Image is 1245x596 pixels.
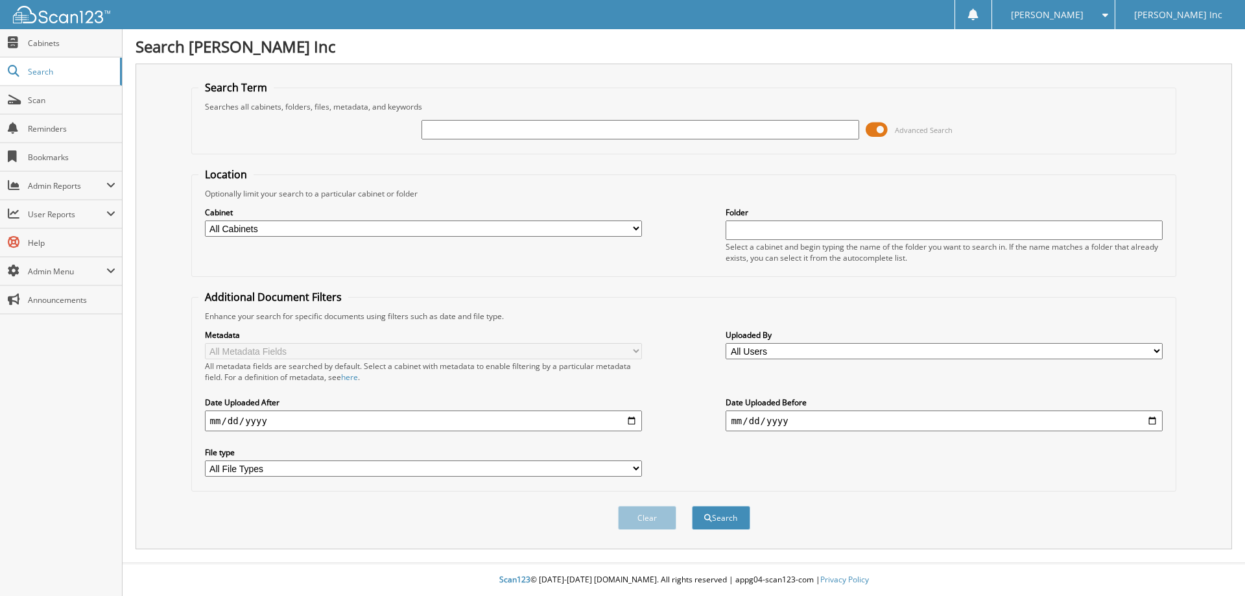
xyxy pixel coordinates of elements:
span: Admin Menu [28,266,106,277]
div: Enhance your search for specific documents using filters such as date and file type. [198,311,1170,322]
label: File type [205,447,642,458]
label: Cabinet [205,207,642,218]
legend: Location [198,167,254,182]
span: User Reports [28,209,106,220]
input: start [205,411,642,431]
label: Uploaded By [726,329,1163,340]
span: Advanced Search [895,125,953,135]
span: Scan123 [499,574,530,585]
div: © [DATE]-[DATE] [DOMAIN_NAME]. All rights reserved | appg04-scan123-com | [123,564,1245,596]
span: [PERSON_NAME] Inc [1134,11,1222,19]
span: Cabinets [28,38,115,49]
a: Privacy Policy [820,574,869,585]
span: Reminders [28,123,115,134]
label: Date Uploaded Before [726,397,1163,408]
a: here [341,372,358,383]
span: Admin Reports [28,180,106,191]
button: Clear [618,506,676,530]
span: Scan [28,95,115,106]
button: Search [692,506,750,530]
legend: Search Term [198,80,274,95]
label: Folder [726,207,1163,218]
span: [PERSON_NAME] [1011,11,1084,19]
legend: Additional Document Filters [198,290,348,304]
input: end [726,411,1163,431]
img: scan123-logo-white.svg [13,6,110,23]
span: Help [28,237,115,248]
span: Announcements [28,294,115,305]
div: Optionally limit your search to a particular cabinet or folder [198,188,1170,199]
span: Search [28,66,113,77]
h1: Search [PERSON_NAME] Inc [136,36,1232,57]
label: Date Uploaded After [205,397,642,408]
div: Searches all cabinets, folders, files, metadata, and keywords [198,101,1170,112]
div: All metadata fields are searched by default. Select a cabinet with metadata to enable filtering b... [205,361,642,383]
div: Select a cabinet and begin typing the name of the folder you want to search in. If the name match... [726,241,1163,263]
span: Bookmarks [28,152,115,163]
label: Metadata [205,329,642,340]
